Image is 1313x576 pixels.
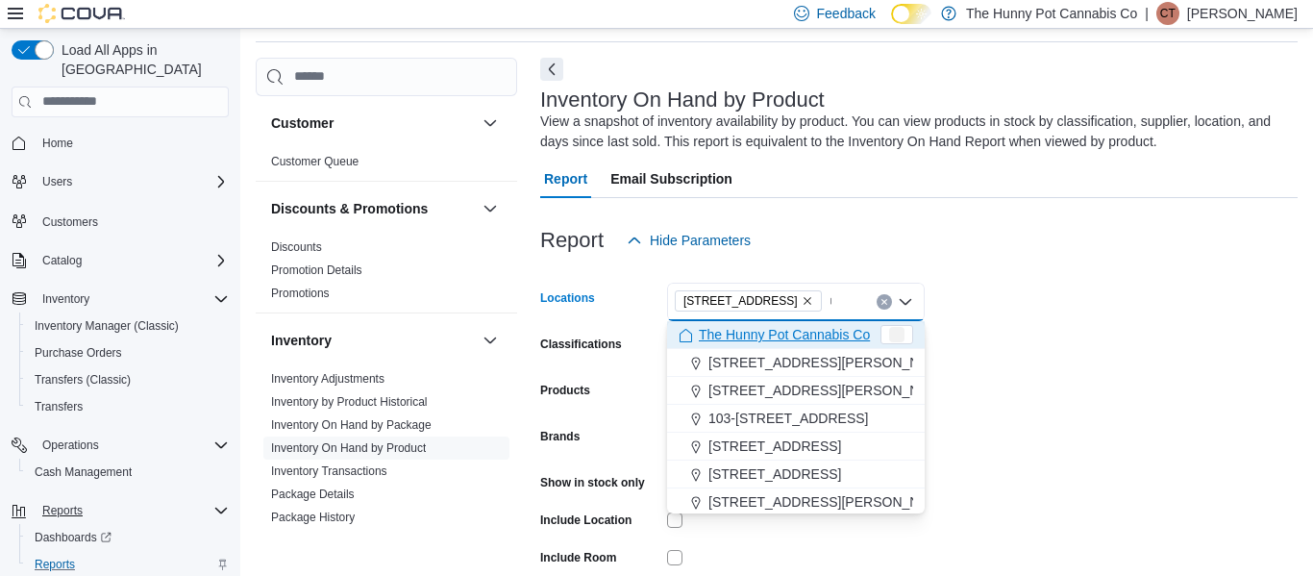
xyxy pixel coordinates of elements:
[35,372,131,388] span: Transfers (Classic)
[479,197,502,220] button: Discounts & Promotions
[540,112,1288,152] div: View a snapshot of inventory availability by product. You can view products in stock by classific...
[256,236,517,313] div: Discounts & Promotions
[19,524,236,551] a: Dashboards
[271,510,355,525] span: Package History
[27,341,130,364] a: Purchase Orders
[35,345,122,361] span: Purchase Orders
[271,417,432,433] span: Inventory On Hand by Package
[540,337,622,352] label: Classifications
[35,434,229,457] span: Operations
[42,291,89,307] span: Inventory
[271,394,428,410] span: Inventory by Product Historical
[27,553,83,576] a: Reports
[4,129,236,157] button: Home
[19,393,236,420] button: Transfers
[256,150,517,181] div: Customer
[27,341,229,364] span: Purchase Orders
[667,377,925,405] button: [STREET_ADDRESS][PERSON_NAME]
[540,383,590,398] label: Products
[42,174,72,189] span: Users
[271,154,359,169] span: Customer Queue
[19,366,236,393] button: Transfers (Classic)
[35,249,89,272] button: Catalog
[610,160,732,198] span: Email Subscription
[479,112,502,135] button: Customer
[966,2,1137,25] p: The Hunny Pot Cannabis Co
[540,229,604,252] h3: Report
[708,409,869,428] span: 103-[STREET_ADDRESS]
[27,314,229,338] span: Inventory Manager (Classic)
[35,288,229,311] span: Inventory
[540,58,563,81] button: Next
[35,499,90,522] button: Reports
[19,339,236,366] button: Purchase Orders
[544,160,587,198] span: Report
[19,313,236,339] button: Inventory Manager (Classic)
[877,294,892,310] button: Clear input
[271,372,384,386] a: Inventory Adjustments
[271,441,426,455] a: Inventory On Hand by Product
[540,429,580,444] label: Brands
[1160,2,1176,25] span: CT
[271,199,475,218] button: Discounts & Promotions
[271,464,387,478] a: Inventory Transactions
[271,155,359,168] a: Customer Queue
[38,4,125,23] img: Cova
[271,240,322,254] a: Discounts
[271,463,387,479] span: Inventory Transactions
[891,4,931,24] input: Dark Mode
[35,132,81,155] a: Home
[271,239,322,255] span: Discounts
[271,487,355,502] span: Package Details
[271,440,426,456] span: Inventory On Hand by Product
[540,550,616,565] label: Include Room
[271,113,334,133] h3: Customer
[708,353,953,372] span: [STREET_ADDRESS][PERSON_NAME]
[667,488,925,516] button: [STREET_ADDRESS][PERSON_NAME]
[35,530,111,545] span: Dashboards
[708,464,841,484] span: [STREET_ADDRESS]
[650,231,751,250] span: Hide Parameters
[35,557,75,572] span: Reports
[27,395,90,418] a: Transfers
[683,291,798,311] span: [STREET_ADDRESS]
[19,459,236,486] button: Cash Management
[817,4,876,23] span: Feedback
[42,136,73,151] span: Home
[699,325,870,344] span: The Hunny Pot Cannabis Co
[802,295,813,307] button: Remove 40 Centennial Pkwy from selection in this group
[27,461,139,484] a: Cash Management
[540,88,825,112] h3: Inventory On Hand by Product
[271,113,475,133] button: Customer
[54,40,229,79] span: Load All Apps in [GEOGRAPHIC_DATA]
[4,497,236,524] button: Reports
[35,131,229,155] span: Home
[42,503,83,518] span: Reports
[271,331,332,350] h3: Inventory
[35,399,83,414] span: Transfers
[4,247,236,274] button: Catalog
[540,475,645,490] label: Show in stock only
[35,209,229,233] span: Customers
[35,434,107,457] button: Operations
[27,526,229,549] span: Dashboards
[898,294,913,310] button: Close list of options
[271,371,384,387] span: Inventory Adjustments
[27,368,138,391] a: Transfers (Classic)
[1156,2,1179,25] div: Crystal Toth-Derry
[35,318,179,334] span: Inventory Manager (Classic)
[891,24,892,25] span: Dark Mode
[35,211,106,234] a: Customers
[667,405,925,433] button: 103-[STREET_ADDRESS]
[35,170,229,193] span: Users
[271,263,362,278] span: Promotion Details
[271,331,475,350] button: Inventory
[667,433,925,461] button: [STREET_ADDRESS]
[42,214,98,230] span: Customers
[479,329,502,352] button: Inventory
[271,286,330,301] span: Promotions
[35,464,132,480] span: Cash Management
[35,249,229,272] span: Catalog
[271,418,432,432] a: Inventory On Hand by Package
[675,290,822,312] span: 40 Centennial Pkwy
